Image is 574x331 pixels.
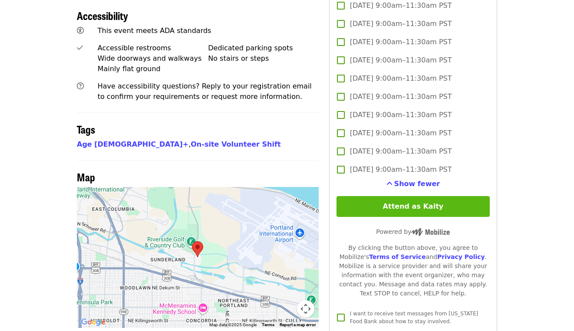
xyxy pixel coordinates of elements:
span: [DATE] 9:00am–11:30am PST [350,0,452,11]
div: Dedicated parking spots [208,43,319,53]
span: Show fewer [394,180,440,188]
span: [DATE] 9:00am–11:30am PST [350,19,452,29]
button: Map camera controls [297,300,314,318]
span: Map data ©2025 Google [209,322,257,327]
i: check icon [77,44,83,52]
span: [DATE] 9:00am–11:30am PST [350,110,452,120]
img: Google [79,317,108,328]
a: On-site Volunteer Shift [191,140,280,148]
a: Age [DEMOGRAPHIC_DATA]+ [77,140,188,148]
a: Terms [262,322,274,327]
div: Accessible restrooms [98,43,208,53]
a: Terms of Service [369,253,426,260]
span: This event meets ADA standards [98,26,211,35]
div: Mainly flat ground [98,64,208,74]
span: [DATE] 9:00am–11:30am PST [350,92,452,102]
span: Accessibility [77,8,128,23]
span: [DATE] 9:00am–11:30am PST [350,73,452,84]
span: Map [77,169,95,184]
img: Powered by Mobilize [411,228,450,236]
span: [DATE] 9:00am–11:30am PST [350,55,452,66]
span: Powered by [376,228,450,235]
span: [DATE] 9:00am–11:30am PST [350,146,452,157]
button: Attend as Kaity [336,196,490,217]
div: Wide doorways and walkways [98,53,208,64]
a: Report a map error [280,322,316,327]
span: [DATE] 9:00am–11:30am PST [350,128,452,138]
span: [DATE] 9:00am–11:30am PST [350,37,452,47]
span: Have accessibility questions? Reply to your registration email to confirm your requirements or re... [98,82,312,101]
div: By clicking the button above, you agree to Mobilize's and . Mobilize is a service provider and wi... [336,243,490,298]
a: Open this area in Google Maps (opens a new window) [79,317,108,328]
span: , [77,140,191,148]
i: universal-access icon [77,26,84,35]
i: question-circle icon [77,82,84,90]
span: Tags [77,121,95,137]
span: [DATE] 9:00am–11:30am PST [350,164,452,175]
div: No stairs or steps [208,53,319,64]
button: See more timeslots [386,179,440,189]
span: I want to receive text messages from [US_STATE] Food Bank about how to stay involved. [350,311,478,324]
a: Privacy Policy [437,253,485,260]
